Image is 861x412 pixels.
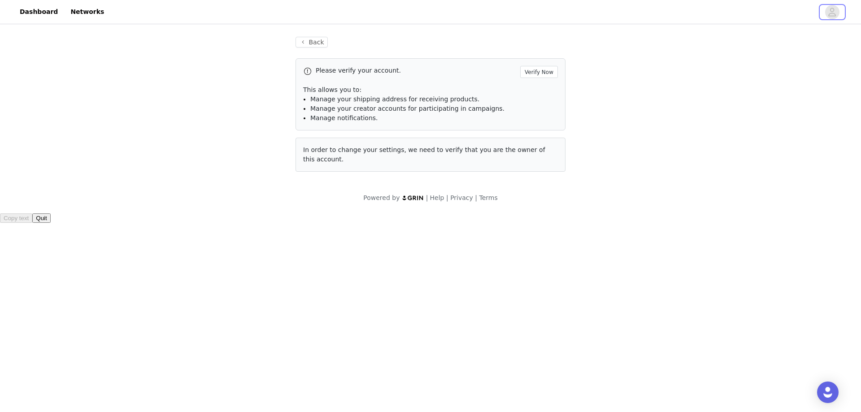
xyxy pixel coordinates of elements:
[310,114,378,121] span: Manage notifications.
[446,194,448,201] span: |
[310,95,479,103] span: Manage your shipping address for receiving products.
[828,5,836,19] div: avatar
[303,146,545,163] span: In order to change your settings, we need to verify that you are the owner of this account.
[426,194,428,201] span: |
[296,37,328,48] button: Back
[430,194,444,201] a: Help
[402,195,424,201] img: logo
[520,66,558,78] button: Verify Now
[14,2,63,22] a: Dashboard
[475,194,477,201] span: |
[450,194,473,201] a: Privacy
[363,194,400,201] span: Powered by
[479,194,497,201] a: Terms
[316,66,517,75] p: Please verify your account.
[310,105,504,112] span: Manage your creator accounts for participating in campaigns.
[817,382,839,403] div: Open Intercom Messenger
[65,2,109,22] a: Networks
[303,85,558,95] p: This allows you to:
